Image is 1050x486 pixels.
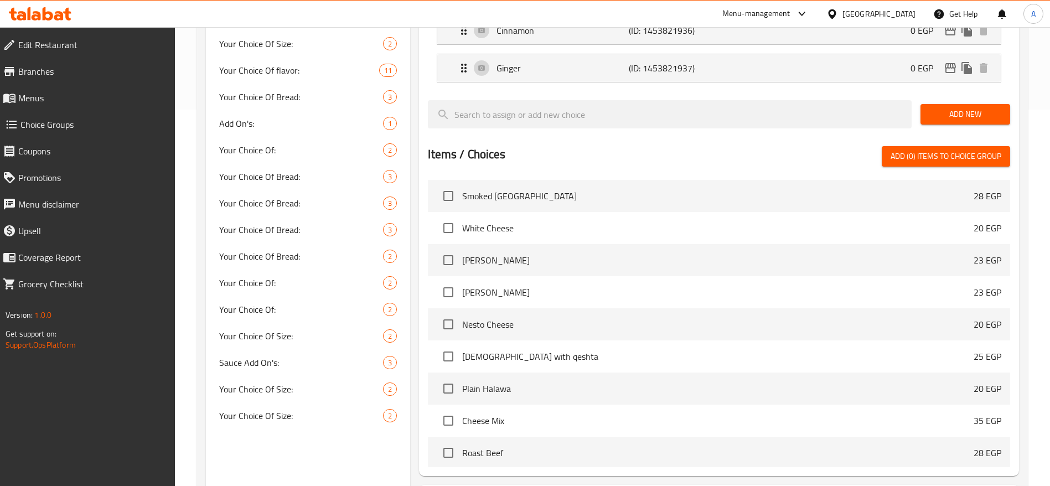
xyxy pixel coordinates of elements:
div: Choices [383,276,397,289]
span: [DEMOGRAPHIC_DATA] with qeshta [462,350,974,363]
span: 1.0.0 [34,308,51,322]
span: Select choice [437,216,460,240]
span: Nesto Cheese [462,318,974,331]
span: Add On's: [219,117,383,130]
div: Choices [379,64,397,77]
div: Your Choice Of Size:2 [206,376,410,402]
div: Add On's:1 [206,110,410,137]
span: 3 [384,172,396,182]
span: 3 [384,92,396,102]
span: Your Choice Of flavor: [219,64,379,77]
span: Edit Restaurant [18,38,167,51]
span: Select choice [437,441,460,464]
p: 20 EGP [974,221,1001,235]
span: Upsell [18,224,167,237]
p: 35 EGP [974,414,1001,427]
div: Choices [383,117,397,130]
div: Choices [383,197,397,210]
div: Choices [383,329,397,343]
div: Choices [383,37,397,50]
span: Your Choice Of Bread: [219,90,383,104]
button: duplicate [959,22,975,39]
div: Choices [383,170,397,183]
span: Select choice [437,377,460,400]
div: Expand [437,17,1001,44]
div: Your Choice Of:2 [206,296,410,323]
span: Your Choice Of Bread: [219,223,383,236]
button: delete [975,60,992,76]
div: Choices [383,90,397,104]
div: Your Choice Of:2 [206,270,410,296]
h2: Items / Choices [428,146,505,163]
div: Your Choice Of Bread:3 [206,163,410,190]
span: 2 [384,304,396,315]
span: Branches [18,65,167,78]
span: 2 [384,331,396,342]
div: Your Choice Of flavor:11 [206,57,410,84]
span: Add (0) items to choice group [891,149,1001,163]
div: [GEOGRAPHIC_DATA] [842,8,915,20]
p: 28 EGP [974,446,1001,459]
p: 0 EGP [911,61,942,75]
div: Choices [383,382,397,396]
div: Choices [383,250,397,263]
button: duplicate [959,60,975,76]
span: 3 [384,198,396,209]
button: Add (0) items to choice group [882,146,1010,167]
span: White Cheese [462,221,974,235]
span: Select choice [437,281,460,304]
li: Expand [428,49,1010,87]
button: edit [942,60,959,76]
span: [PERSON_NAME] [462,286,974,299]
div: Choices [383,223,397,236]
span: Select choice [437,313,460,336]
span: Grocery Checklist [18,277,167,291]
span: [PERSON_NAME] [462,254,974,267]
span: 3 [384,358,396,368]
span: Coupons [18,144,167,158]
div: Your Choice Of Bread:3 [206,216,410,243]
span: Cheese Mix [462,414,974,427]
a: Support.OpsPlatform [6,338,76,352]
span: Menus [18,91,167,105]
p: 0 EGP [911,24,942,37]
span: 2 [384,384,396,395]
p: 20 EGP [974,318,1001,331]
span: Your Choice Of Size: [219,37,383,50]
div: Your Choice Of Bread:3 [206,190,410,216]
span: 11 [380,65,396,76]
li: Expand [428,12,1010,49]
span: Your Choice Of Size: [219,329,383,343]
span: Coverage Report [18,251,167,264]
span: 1 [384,118,396,129]
span: 2 [384,278,396,288]
p: 25 EGP [974,350,1001,363]
div: Your Choice Of Bread:2 [206,243,410,270]
span: Choice Groups [20,118,167,131]
div: Choices [383,356,397,369]
span: Your Choice Of Size: [219,409,383,422]
span: Your Choice Of Bread: [219,170,383,183]
div: Your Choice Of Size:2 [206,402,410,429]
div: Sauce Add On's:3 [206,349,410,376]
div: Menu-management [722,7,790,20]
p: 23 EGP [974,286,1001,299]
div: Your Choice Of Size:2 [206,30,410,57]
span: A [1031,8,1036,20]
span: Your Choice Of: [219,303,383,316]
span: Plain Halawa [462,382,974,395]
input: search [428,100,912,128]
button: delete [975,22,992,39]
p: Cinnamon [496,24,628,37]
span: Menu disclaimer [18,198,167,211]
span: Your Choice Of: [219,276,383,289]
p: 23 EGP [974,254,1001,267]
span: Smoked [GEOGRAPHIC_DATA] [462,189,974,203]
span: 2 [384,251,396,262]
span: Select choice [437,345,460,368]
div: Choices [383,409,397,422]
div: Choices [383,303,397,316]
div: Choices [383,143,397,157]
span: Your Choice Of Bread: [219,197,383,210]
div: Expand [437,54,1001,82]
